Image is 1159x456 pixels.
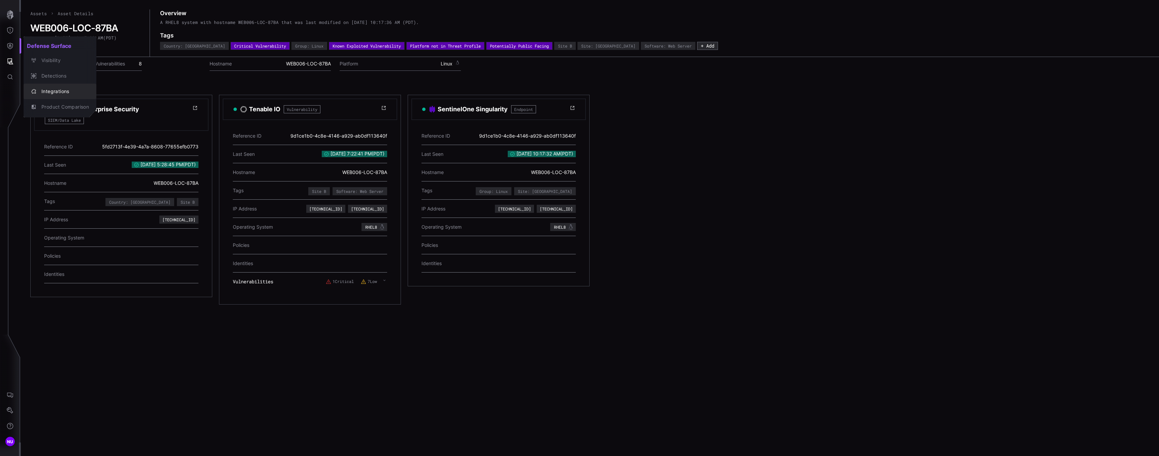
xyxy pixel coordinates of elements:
[38,103,89,111] div: Product Comparison
[24,84,96,99] button: Integrations
[24,39,96,53] h2: Defense Surface
[24,53,96,68] button: Visibility
[38,87,89,96] div: Integrations
[38,56,89,65] div: Visibility
[24,99,96,115] button: Product Comparison
[38,72,89,80] div: Detections
[24,68,96,84] button: Detections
